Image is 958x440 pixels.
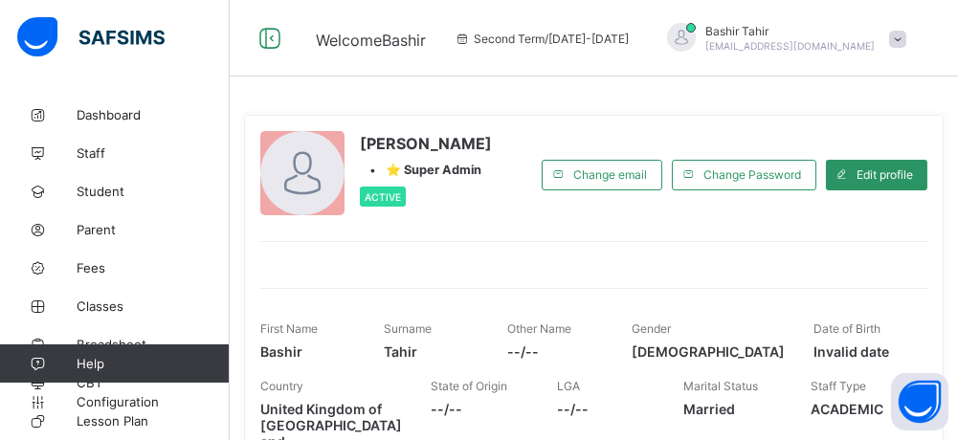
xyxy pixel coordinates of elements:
span: [EMAIL_ADDRESS][DOMAIN_NAME] [705,40,875,52]
span: session/term information [455,32,629,46]
span: Bashir [260,343,355,360]
span: Change Password [703,167,801,182]
span: Staff Type [811,379,866,393]
span: Surname [384,321,432,336]
span: Welcome Bashir [316,31,426,50]
span: Parent [77,222,230,237]
span: Active [365,191,401,203]
button: Open asap [891,373,948,430]
span: --/-- [508,343,603,360]
img: safsims [17,17,165,57]
span: Classes [77,298,230,314]
span: Date of Birth [813,321,880,336]
span: Configuration [77,394,229,409]
span: Broadsheet [77,337,230,352]
span: Married [684,401,782,417]
span: --/-- [557,401,655,417]
span: Country [260,379,303,393]
span: Fees [77,260,230,275]
span: Invalid date [813,343,908,360]
span: Bashir Tahir [705,24,875,38]
span: Change email [573,167,647,182]
span: ⭐ Super Admin [386,163,481,177]
span: Other Name [508,321,572,336]
span: --/-- [431,401,528,417]
span: [DEMOGRAPHIC_DATA] [632,343,785,360]
span: [PERSON_NAME] [360,134,492,153]
span: Student [77,184,230,199]
div: • [360,163,492,177]
span: ACADEMIC [811,401,908,417]
div: BashirTahir [648,23,916,55]
span: Lesson Plan [77,413,230,429]
span: LGA [557,379,580,393]
span: Tahir [384,343,479,360]
span: Gender [632,321,671,336]
span: Staff [77,145,230,161]
span: Marital Status [684,379,759,393]
span: Edit profile [857,167,913,182]
span: First Name [260,321,318,336]
span: Dashboard [77,107,230,122]
span: Help [77,356,229,371]
span: State of Origin [431,379,507,393]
